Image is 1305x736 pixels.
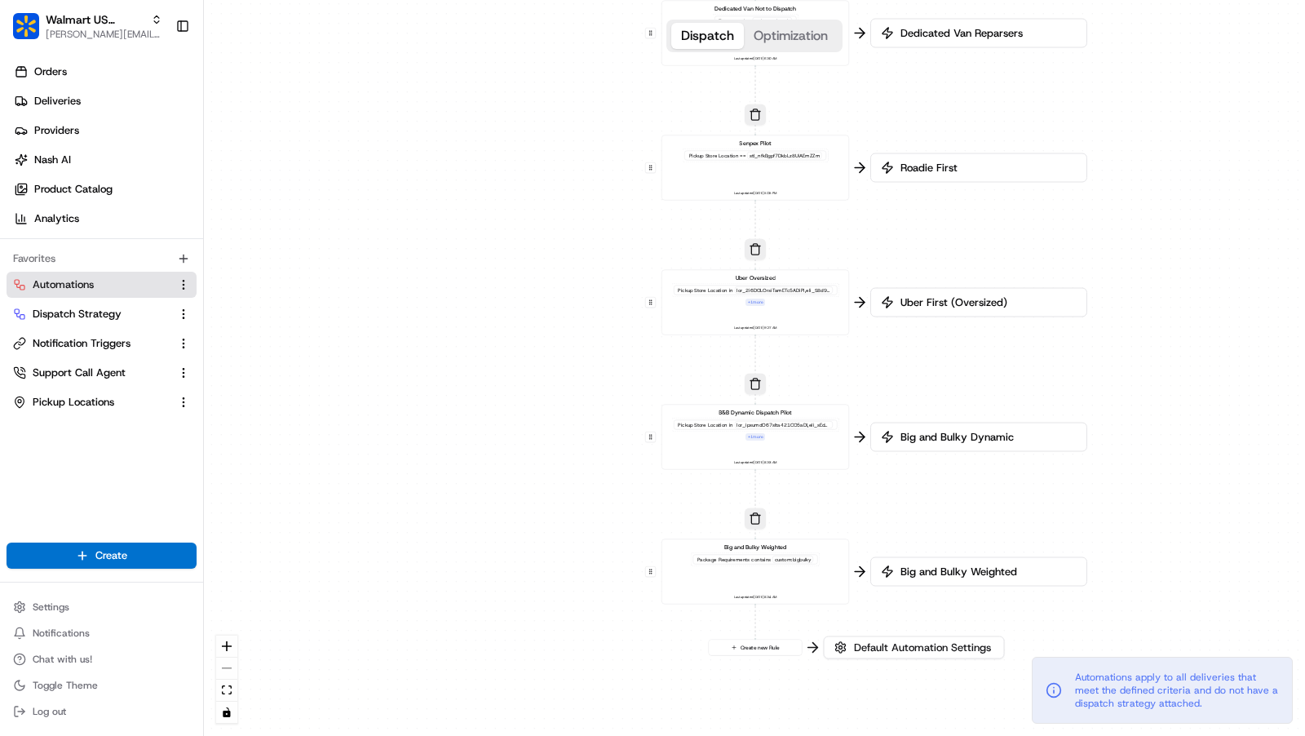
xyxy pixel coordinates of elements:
span: unihopllc [51,252,95,265]
a: Notification Triggers [13,336,170,351]
button: Settings [7,596,197,619]
span: contains [731,18,750,24]
span: Last updated: [DATE] 6:50 AM [734,55,777,62]
span: Big and Bulky Dynamic [897,430,1077,445]
span: Pickup Locations [33,395,114,410]
span: Pylon [162,404,197,416]
span: Chat with us! [33,653,92,666]
button: Optimization [744,23,838,49]
button: Walmart US StoresWalmart US Stores[PERSON_NAME][EMAIL_ADDRESS][DOMAIN_NAME] [7,7,169,46]
span: contains [751,556,771,563]
button: Create [7,543,197,569]
img: 1736555255976-a54dd68f-1ca7-489b-9aae-adbdc363a1c4 [16,155,46,184]
span: Uber First (Oversized) [897,295,1077,310]
span: Automations apply to all deliveries that meet the defined criteria and do not have a dispatch str... [1075,671,1279,710]
span: Last updated: [DATE] 8:54 AM [734,594,777,601]
button: Pickup Locations [7,389,197,415]
button: toggle interactivity [216,702,237,724]
span: B&B Dynamic Dispatch Pilot [719,408,792,416]
span: Dedicated Van Not to Dispatch [714,4,796,12]
a: 📗Knowledge Base [10,357,131,387]
div: custom:bigbulky [772,556,813,563]
img: Charles Folsom [16,281,42,307]
button: Notification Triggers [7,330,197,357]
a: Support Call Agent [13,366,170,380]
span: Tags [719,18,729,24]
span: Dispatch Strategy [33,307,122,321]
span: Pickup Store Location [678,422,728,428]
span: • [98,252,104,265]
span: Pickup Store Location [689,153,739,159]
img: 9188753566659_6852d8bf1fb38e338040_72.png [34,155,64,184]
div: lor_ipsumdO67sIta421CO5aDI,eli_sEdDOEIUsmOdTempOrI1ut,lab_EtD4mAGN6ALIquaENiM81a,min_6VenIaMq2NOS... [735,421,833,428]
div: lor_2i6DOLOrsiTamETc5ADiPI,eli_S8d9eIU1teMPOrInc534ut,lab_6EtDoLOrem5ALiQuAeN9AD,min_VeNIaMqUisNO... [735,286,833,294]
span: Uber Oversized [736,273,776,282]
button: Automations [7,272,197,298]
div: Start new chat [73,155,268,171]
button: fit view [216,680,237,702]
button: Dispatch [671,23,744,49]
img: unihopllc [16,237,42,263]
span: Log out [33,705,66,718]
span: Support Call Agent [33,366,126,380]
span: [DATE] [107,252,140,265]
span: Package Requirements [697,556,750,563]
a: Automations [13,277,170,292]
span: API Documentation [154,364,262,380]
button: Walmart US Stores [46,11,144,28]
button: [PERSON_NAME][EMAIL_ADDRESS][DOMAIN_NAME] [46,28,162,41]
button: Toggle Theme [7,674,197,697]
p: Welcome 👋 [16,64,297,91]
div: We're available if you need us! [73,171,224,184]
span: Dedicated Van Reparsers [897,26,1077,41]
a: Product Catalog [7,176,203,202]
button: Notifications [7,622,197,645]
span: Orders [34,64,67,79]
span: Product Catalog [34,182,113,197]
a: Analytics [7,206,203,232]
span: Big and Bulky Weighted [724,543,786,551]
span: Last updated: [DATE] 5:05 PM [734,190,777,197]
span: Settings [33,601,69,614]
img: Walmart US Stores [13,13,39,39]
button: Default Automation Settings [824,636,1005,659]
div: stl_nfkBgpf7DkbLz8UiAEmZZm [747,152,822,159]
span: Knowledge Base [33,364,125,380]
div: 📗 [16,366,29,379]
a: Dispatch Strategy [13,307,170,321]
button: Log out [7,700,197,723]
div: + 1 more [745,433,765,441]
div: walmart_batch [752,17,792,24]
div: + 1 more [745,299,765,306]
a: Deliveries [7,88,203,114]
a: 💻API Documentation [131,357,268,387]
div: Favorites [7,246,197,272]
span: Automations [33,277,94,292]
button: Dispatch Strategy [7,301,197,327]
span: Providers [34,123,79,138]
button: See all [253,208,297,228]
a: Providers [7,117,203,144]
span: [PERSON_NAME] [51,296,132,309]
span: Default Automation Settings [851,641,994,655]
span: Senpex Pilot [739,139,772,147]
span: Last updated: [DATE] 9:27 AM [734,325,777,331]
a: Nash AI [7,147,203,173]
span: Big and Bulky Weighted [897,565,1077,579]
span: Nash AI [34,153,71,167]
span: • [135,296,141,309]
span: Roadie First [897,161,1077,175]
span: Pickup Store Location [678,287,728,294]
a: Pickup Locations [13,395,170,410]
span: Create [95,548,127,563]
input: Clear [42,104,269,122]
span: Last updated: [DATE] 8:53 AM [734,459,777,466]
span: == [740,153,745,159]
span: in [729,422,733,428]
a: Orders [7,59,203,85]
a: Powered byPylon [115,403,197,416]
span: Toggle Theme [33,679,98,692]
span: in [729,287,733,294]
